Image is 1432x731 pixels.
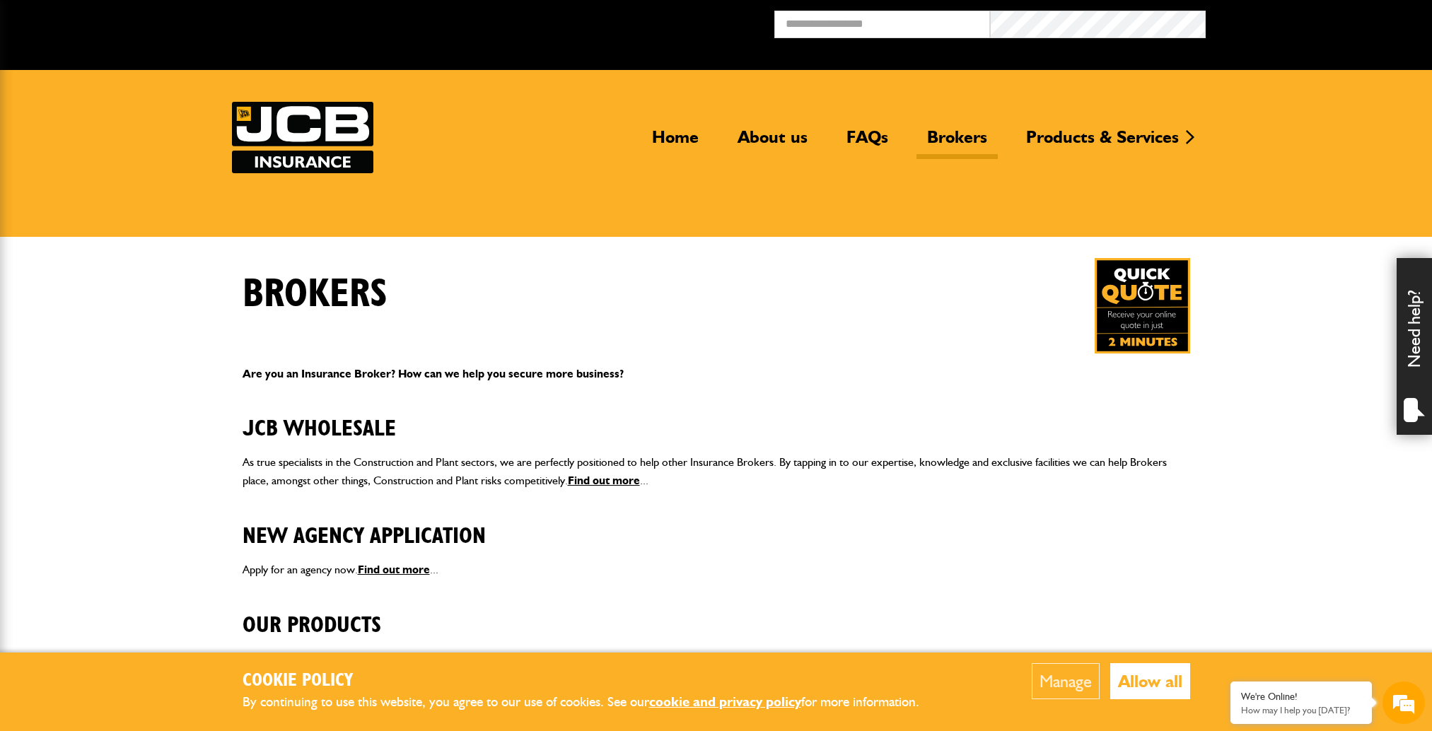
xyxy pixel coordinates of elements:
a: About us [727,127,818,159]
a: JCB Insurance Services [232,102,373,173]
h2: New Agency Application [243,501,1190,549]
p: By continuing to use this website, you agree to our use of cookies. See our for more information. [243,691,943,713]
div: Need help? [1397,258,1432,435]
img: Quick Quote [1095,258,1190,353]
a: Home [641,127,709,159]
p: How may I help you today? [1241,705,1361,715]
a: Brokers [916,127,998,159]
p: As true specialists in the Construction and Plant sectors, we are perfectly positioned to help ot... [243,453,1190,489]
a: FAQs [836,127,899,159]
a: Get your insurance quote in just 2-minutes [1095,258,1190,353]
p: Are you an Insurance Broker? How can we help you secure more business? [243,365,1190,383]
button: Broker Login [1206,11,1421,33]
img: JCB Insurance Services logo [232,102,373,173]
h2: JCB Wholesale [243,394,1190,442]
button: Manage [1032,663,1100,699]
h2: Cookie Policy [243,670,943,692]
h1: Brokers [243,271,388,318]
h2: Our Products [243,590,1190,638]
p: We have developed a wide range of both liability and material damage products for the Constructio... [243,650,1190,668]
div: We're Online! [1241,691,1361,703]
p: Apply for an agency now. ... [243,561,1190,579]
a: Products & Services [1015,127,1189,159]
a: cookie and privacy policy [649,694,801,710]
a: Find out more [568,474,640,487]
a: Find out more [358,563,430,576]
button: Allow all [1110,663,1190,699]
